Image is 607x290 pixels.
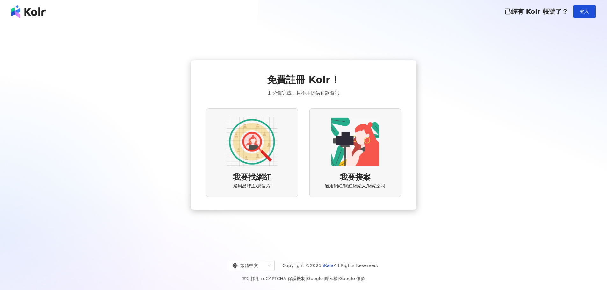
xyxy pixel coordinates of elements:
span: 適用品牌主/廣告方 [233,183,271,189]
span: Copyright © 2025 All Rights Reserved. [282,262,378,269]
span: 免費註冊 Kolr！ [267,73,340,87]
span: 登入 [580,9,589,14]
span: 適用網紅/網紅經紀人/經紀公司 [325,183,386,189]
a: Google 條款 [339,276,365,281]
a: Google 隱私權 [307,276,338,281]
a: iKala [323,263,334,268]
button: 登入 [573,5,596,18]
span: 我要接案 [340,172,371,183]
span: | [338,276,339,281]
span: 已經有 Kolr 帳號了？ [504,8,568,15]
span: | [306,276,307,281]
span: 本站採用 reCAPTCHA 保護機制 [242,275,365,282]
img: KOL identity option [330,116,381,167]
span: 1 分鐘完成，且不用提供付款資訊 [268,89,339,97]
img: logo [11,5,46,18]
div: 繁體中文 [233,260,265,271]
span: 我要找網紅 [233,172,271,183]
img: AD identity option [227,116,278,167]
